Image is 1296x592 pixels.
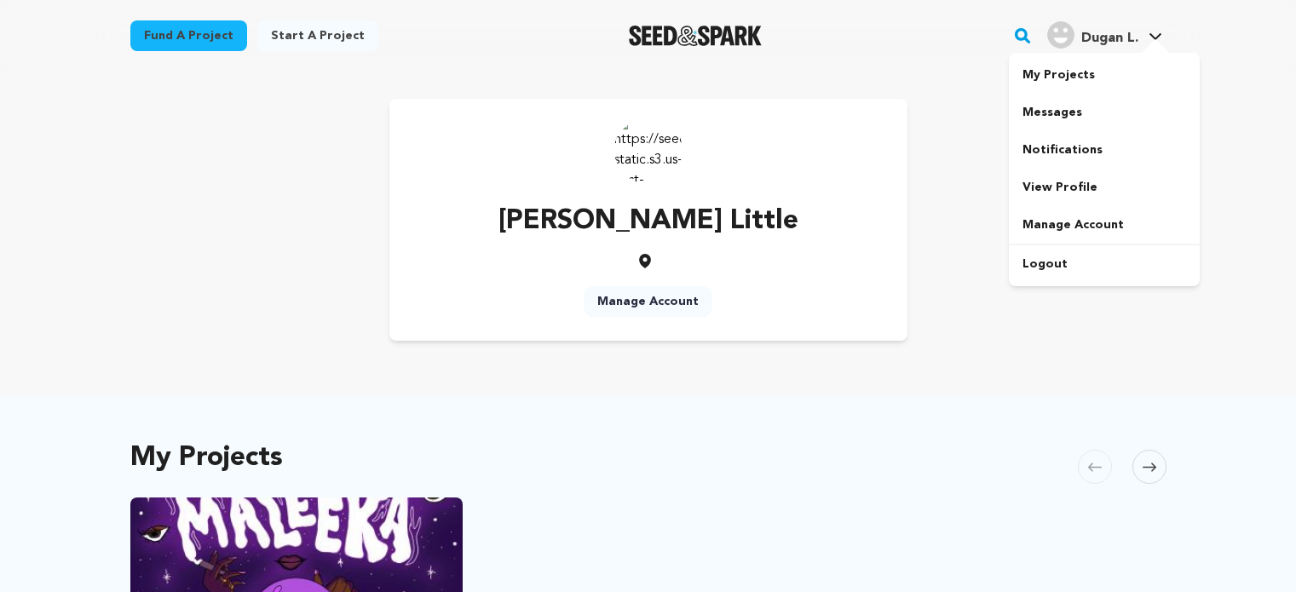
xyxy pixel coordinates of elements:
[130,446,283,470] h2: My Projects
[1009,169,1200,206] a: View Profile
[584,286,712,317] a: Manage Account
[498,201,798,242] p: [PERSON_NAME] Little
[1009,131,1200,169] a: Notifications
[130,20,247,51] a: Fund a project
[1047,21,1074,49] img: user.png
[1047,21,1138,49] div: Dugan L.'s Profile
[1044,18,1166,49] a: Dugan L.'s Profile
[257,20,378,51] a: Start a project
[1009,206,1200,244] a: Manage Account
[629,26,763,46] img: Seed&Spark Logo Dark Mode
[1081,32,1138,45] span: Dugan L.
[1009,245,1200,283] a: Logout
[614,116,683,184] img: https://seedandspark-static.s3.us-east-2.amazonaws.com/images/User/002/306/325/medium/ACg8ocKal-q...
[1009,56,1200,94] a: My Projects
[1009,94,1200,131] a: Messages
[1044,18,1166,54] span: Dugan L.'s Profile
[629,26,763,46] a: Seed&Spark Homepage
